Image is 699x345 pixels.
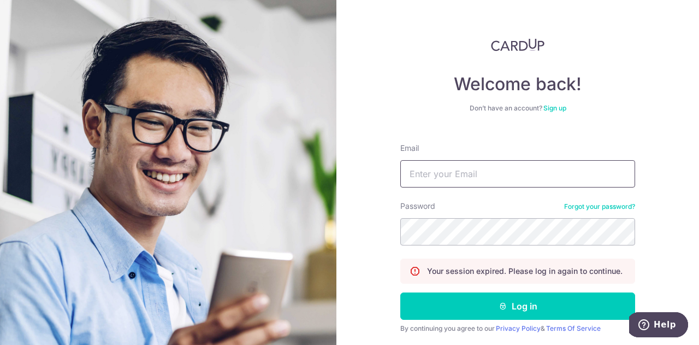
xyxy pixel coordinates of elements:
[546,324,601,332] a: Terms Of Service
[400,73,635,95] h4: Welcome back!
[25,8,47,17] span: Help
[543,104,566,112] a: Sign up
[400,201,435,212] label: Password
[629,312,688,340] iframe: Opens a widget where you can find more information
[491,38,544,51] img: CardUp Logo
[564,202,635,211] a: Forgot your password?
[400,104,635,113] div: Don’t have an account?
[427,266,623,277] p: Your session expired. Please log in again to continue.
[400,324,635,333] div: By continuing you agree to our &
[496,324,541,332] a: Privacy Policy
[400,293,635,320] button: Log in
[400,160,635,188] input: Enter your Email
[400,143,419,154] label: Email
